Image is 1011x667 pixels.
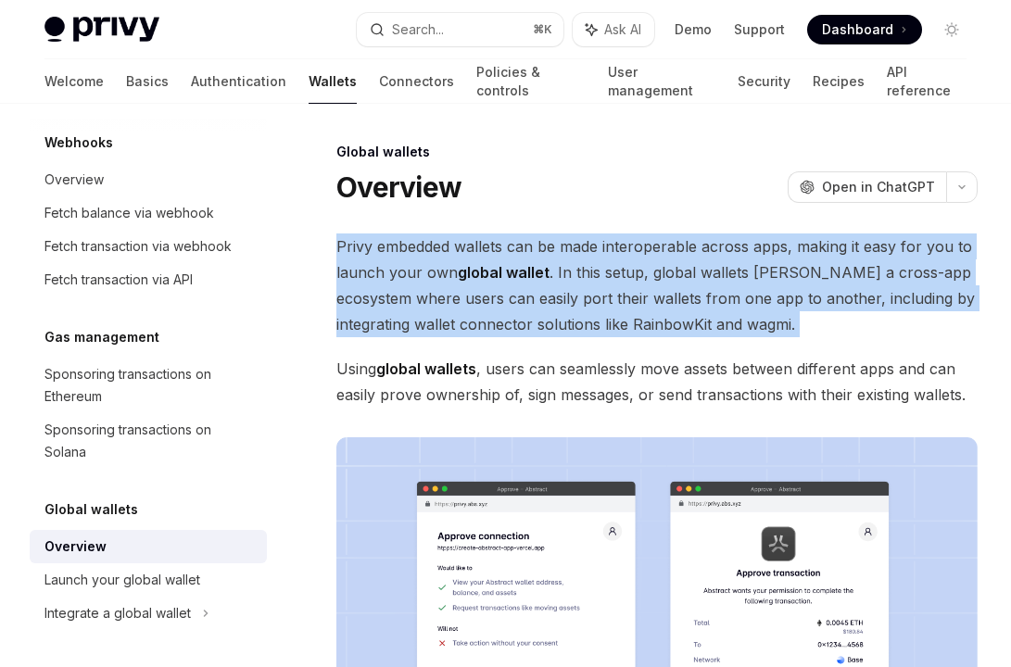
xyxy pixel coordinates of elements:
[30,163,267,196] a: Overview
[44,132,113,154] h5: Webhooks
[44,59,104,104] a: Welcome
[336,143,978,161] div: Global wallets
[44,363,256,408] div: Sponsoring transactions on Ethereum
[937,15,967,44] button: Toggle dark mode
[44,535,107,558] div: Overview
[458,263,550,282] strong: global wallet
[813,59,865,104] a: Recipes
[357,13,563,46] button: Search...⌘K
[807,15,922,44] a: Dashboard
[336,170,461,204] h1: Overview
[44,569,200,591] div: Launch your global wallet
[376,359,476,378] strong: global wallets
[126,59,169,104] a: Basics
[533,22,552,37] span: ⌘ K
[604,20,641,39] span: Ask AI
[30,530,267,563] a: Overview
[44,169,104,191] div: Overview
[887,59,967,104] a: API reference
[476,59,586,104] a: Policies & controls
[30,413,267,469] a: Sponsoring transactions on Solana
[336,356,978,408] span: Using , users can seamlessly move assets between different apps and can easily prove ownership of...
[30,563,267,597] a: Launch your global wallet
[44,235,232,258] div: Fetch transaction via webhook
[336,233,978,337] span: Privy embedded wallets can be made interoperable across apps, making it easy for you to launch yo...
[30,230,267,263] a: Fetch transaction via webhook
[788,171,946,203] button: Open in ChatGPT
[44,17,159,43] img: light logo
[30,196,267,230] a: Fetch balance via webhook
[822,20,893,39] span: Dashboard
[44,202,214,224] div: Fetch balance via webhook
[379,59,454,104] a: Connectors
[738,59,790,104] a: Security
[608,59,715,104] a: User management
[44,498,138,521] h5: Global wallets
[191,59,286,104] a: Authentication
[309,59,357,104] a: Wallets
[44,326,159,348] h5: Gas management
[30,263,267,296] a: Fetch transaction via API
[44,269,193,291] div: Fetch transaction via API
[675,20,712,39] a: Demo
[573,13,654,46] button: Ask AI
[44,602,191,624] div: Integrate a global wallet
[44,419,256,463] div: Sponsoring transactions on Solana
[30,358,267,413] a: Sponsoring transactions on Ethereum
[392,19,444,41] div: Search...
[822,178,935,196] span: Open in ChatGPT
[734,20,785,39] a: Support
